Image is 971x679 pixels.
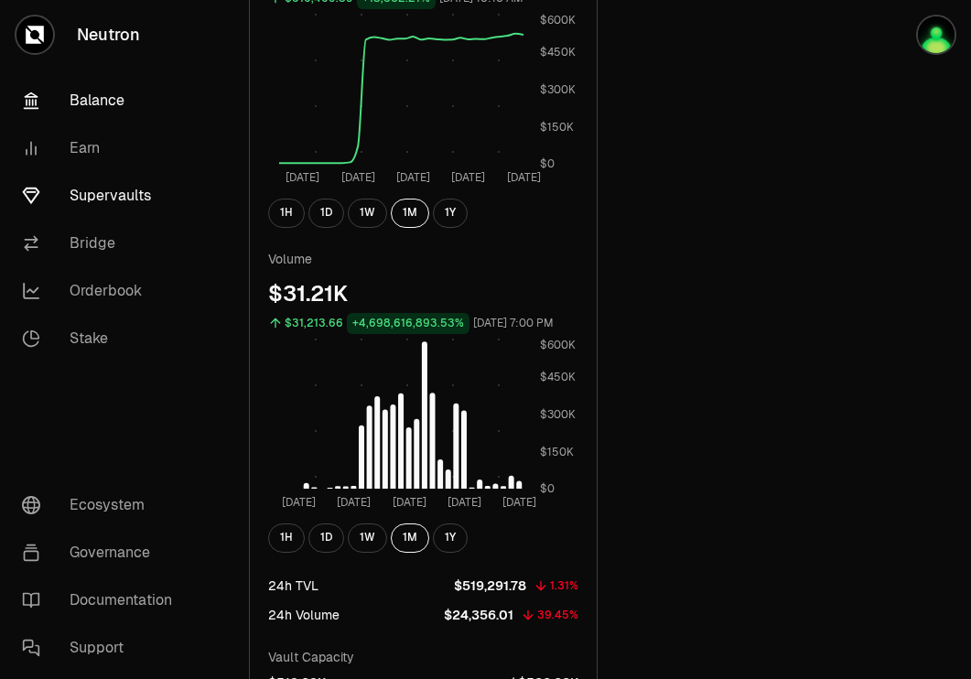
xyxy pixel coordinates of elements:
[433,523,468,553] button: 1Y
[7,172,198,220] a: Supervaults
[348,523,387,553] button: 1W
[7,124,198,172] a: Earn
[540,370,576,384] tspan: $450K
[540,481,555,496] tspan: $0
[448,494,481,509] tspan: [DATE]
[540,337,576,351] tspan: $600K
[341,169,375,184] tspan: [DATE]
[282,494,316,509] tspan: [DATE]
[540,444,574,458] tspan: $150K
[550,576,578,597] div: 1.31%
[540,45,576,59] tspan: $450K
[918,16,955,53] img: Atom Staking
[540,119,574,134] tspan: $150K
[393,494,426,509] tspan: [DATE]
[7,529,198,577] a: Governance
[268,648,578,666] p: Vault Capacity
[7,267,198,315] a: Orderbook
[7,220,198,267] a: Bridge
[268,577,318,595] div: 24h TVL
[540,156,555,171] tspan: $0
[308,199,344,228] button: 1D
[7,624,198,672] a: Support
[540,81,576,96] tspan: $300K
[451,169,485,184] tspan: [DATE]
[540,406,576,421] tspan: $300K
[268,279,578,308] div: $31.21K
[7,315,198,362] a: Stake
[444,606,513,624] p: $24,356.01
[285,313,343,334] div: $31,213.66
[507,169,541,184] tspan: [DATE]
[286,169,319,184] tspan: [DATE]
[268,250,578,268] p: Volume
[337,494,371,509] tspan: [DATE]
[348,199,387,228] button: 1W
[268,199,305,228] button: 1H
[7,77,198,124] a: Balance
[502,494,536,509] tspan: [DATE]
[537,605,578,626] div: 39.45%
[433,199,468,228] button: 1Y
[391,523,429,553] button: 1M
[7,481,198,529] a: Ecosystem
[347,313,469,334] div: +4,698,616,893.53%
[391,199,429,228] button: 1M
[308,523,344,553] button: 1D
[268,606,340,624] div: 24h Volume
[7,577,198,624] a: Documentation
[268,523,305,553] button: 1H
[396,169,430,184] tspan: [DATE]
[454,577,526,595] p: $519,291.78
[473,313,554,334] div: [DATE] 7:00 PM
[540,12,576,27] tspan: $600K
